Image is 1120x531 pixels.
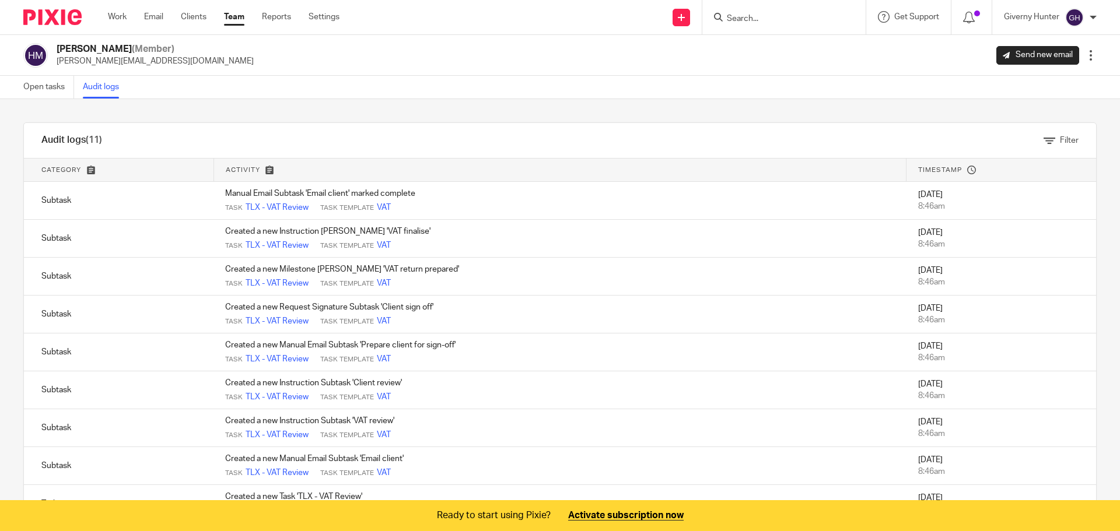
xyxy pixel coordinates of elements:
p: Giverny Hunter [1004,11,1059,23]
td: [DATE] [907,220,1096,258]
td: Created a new Milestone [PERSON_NAME] 'VAT return prepared' [213,258,907,296]
a: TLX - VAT Review [246,391,309,403]
span: Task Template [320,279,374,289]
td: Created a new Instruction [PERSON_NAME] 'VAT finalise' [213,220,907,258]
div: 8:46am [918,238,1084,250]
span: Task Template [320,241,374,251]
div: 8:46am [918,390,1084,402]
a: VAT [377,353,391,365]
span: Task [225,469,243,478]
a: TLX - VAT Review [246,202,309,213]
td: Subtask [24,333,213,371]
span: Get Support [894,13,939,21]
td: Created a new Manual Email Subtask 'Prepare client for sign-off' [213,333,907,371]
td: Created a new Request Signature Subtask 'Client sign off' [213,296,907,333]
div: 8:46am [918,201,1084,212]
a: VAT [377,202,391,213]
span: Task Template [320,393,374,402]
p: [PERSON_NAME][EMAIL_ADDRESS][DOMAIN_NAME] [57,55,254,67]
span: Task [225,241,243,251]
a: VAT [377,315,391,327]
a: VAT [377,277,391,289]
a: Clients [181,11,206,23]
td: Subtask [24,182,213,220]
a: VAT [377,467,391,479]
span: Task [225,355,243,364]
td: Manual Email Subtask 'Email client' marked complete [213,182,907,220]
a: Open tasks [23,76,74,99]
div: 8:46am [918,276,1084,288]
span: Task Template [320,317,374,326]
td: Created a new Manual Email Subtask 'Email client' [213,447,907,485]
td: [DATE] [907,485,1096,523]
a: Settings [309,11,339,23]
span: Task [225,317,243,326]
td: Subtask [24,371,213,409]
span: Timestamp [918,167,962,173]
td: Subtask [24,258,213,296]
td: [DATE] [907,258,1096,296]
a: TLX - VAT Review [246,315,309,327]
td: Task [24,485,213,523]
span: (Member) [132,44,174,54]
span: Activity [226,167,260,173]
span: Task Template [320,431,374,440]
input: Search [726,14,831,24]
img: svg%3E [1065,8,1084,27]
td: [DATE] [907,409,1096,447]
a: VAT [377,240,391,251]
span: Task [225,203,243,213]
a: TLX - VAT Review [246,467,309,479]
img: svg%3E [23,43,48,68]
div: 8:46am [918,352,1084,364]
span: Task Template [320,469,374,478]
a: Email [144,11,163,23]
div: 8:46am [918,466,1084,477]
a: TLX - VAT Review [246,240,309,251]
td: Created a new Instruction Subtask 'Client review' [213,371,907,409]
span: Task Template [320,203,374,213]
a: TLX - VAT Review [246,353,309,365]
a: TLX - VAT Review [246,277,309,289]
td: [DATE] [907,333,1096,371]
div: 8:46am [918,314,1084,326]
td: Subtask [24,447,213,485]
td: [DATE] [907,182,1096,220]
td: Subtask [24,296,213,333]
td: Created a new Task 'TLX - VAT Review' [213,485,907,523]
a: Audit logs [83,76,128,99]
td: Subtask [24,409,213,447]
a: VAT [377,429,391,441]
td: [DATE] [907,371,1096,409]
td: [DATE] [907,296,1096,333]
span: Category [41,167,81,173]
span: Task [225,431,243,440]
div: 8:46am [918,428,1084,439]
span: Task [225,393,243,402]
span: Filter [1060,136,1079,145]
a: TLX - VAT Review [246,429,309,441]
a: VAT [377,391,391,403]
td: Created a new Instruction Subtask 'VAT review' [213,409,907,447]
img: Pixie [23,9,82,25]
span: Task [225,279,243,289]
a: Team [224,11,244,23]
h2: [PERSON_NAME] [57,43,254,55]
a: Reports [262,11,291,23]
td: [DATE] [907,447,1096,485]
a: Work [108,11,127,23]
td: Subtask [24,220,213,258]
span: Task Template [320,355,374,364]
a: Send new email [996,46,1079,65]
